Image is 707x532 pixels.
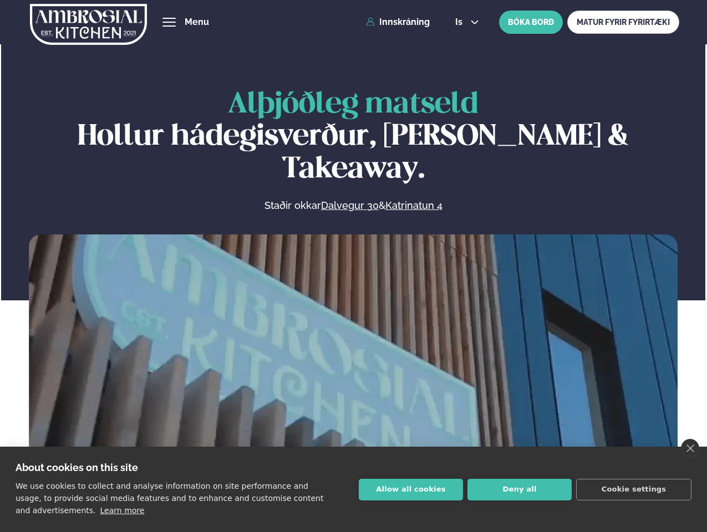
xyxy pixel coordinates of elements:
span: is [455,18,466,27]
p: We use cookies to collect and analyse information on site performance and usage, to provide socia... [16,482,323,515]
button: Cookie settings [576,479,691,500]
button: Allow all cookies [359,479,463,500]
span: Alþjóðleg matseld [228,91,479,119]
a: MATUR FYRIR FYRIRTÆKI [567,11,679,34]
a: close [681,439,699,458]
button: Deny all [467,479,572,500]
button: BÓKA BORÐ [499,11,563,34]
a: Dalvegur 30 [321,199,379,212]
p: Staðir okkar & [144,199,563,212]
img: logo [30,2,147,47]
a: Learn more [100,506,145,515]
h1: Hollur hádegisverður, [PERSON_NAME] & Takeaway. [29,89,678,186]
button: is [446,18,488,27]
a: Katrinatun 4 [385,199,442,212]
a: Innskráning [366,17,430,27]
button: hamburger [162,16,176,29]
strong: About cookies on this site [16,462,138,473]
